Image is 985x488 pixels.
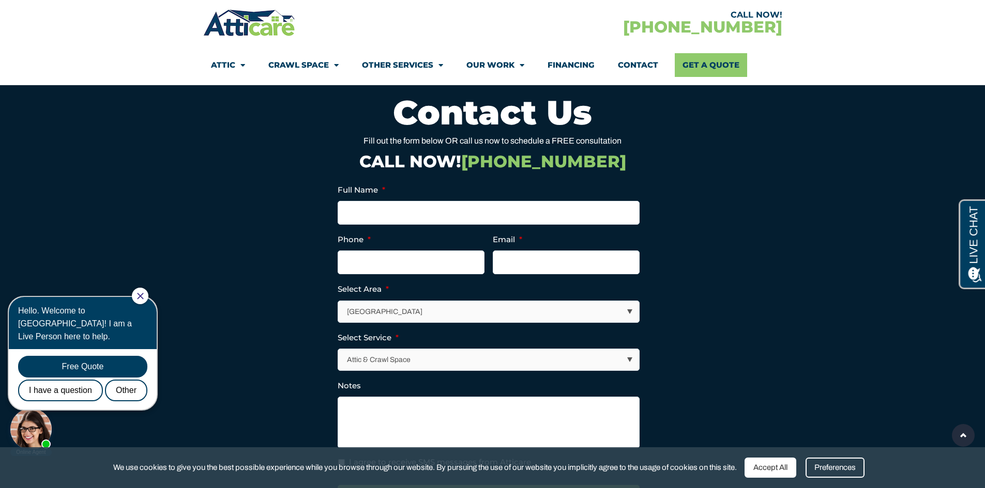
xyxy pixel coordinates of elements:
[211,53,775,77] nav: Menu
[806,458,865,478] div: Preferences
[745,458,796,478] div: Accept All
[618,53,658,77] a: Contact
[461,151,626,171] span: [PHONE_NUMBER]
[25,8,83,21] span: Opens a chat window
[359,151,626,171] a: CALL NOW![PHONE_NUMBER]
[338,284,389,294] label: Select Area
[548,53,595,77] a: Financing
[466,53,524,77] a: Our Work
[363,136,622,145] span: Fill out the form below OR call us now to schedule a FREE consultation
[338,333,399,343] label: Select Service
[493,234,522,245] label: Email
[113,461,737,474] span: We use cookies to give you the best possible experience while you browse through our website. By ...
[338,185,385,195] label: Full Name
[338,381,361,391] label: Notes
[208,96,777,129] h2: Contact Us
[675,53,747,77] a: Get A Quote
[211,53,245,77] a: Attic
[338,234,371,245] label: Phone
[5,287,171,457] iframe: Chat Invitation
[493,11,782,19] div: CALL NOW!
[268,53,339,77] a: Crawl Space
[362,53,443,77] a: Other Services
